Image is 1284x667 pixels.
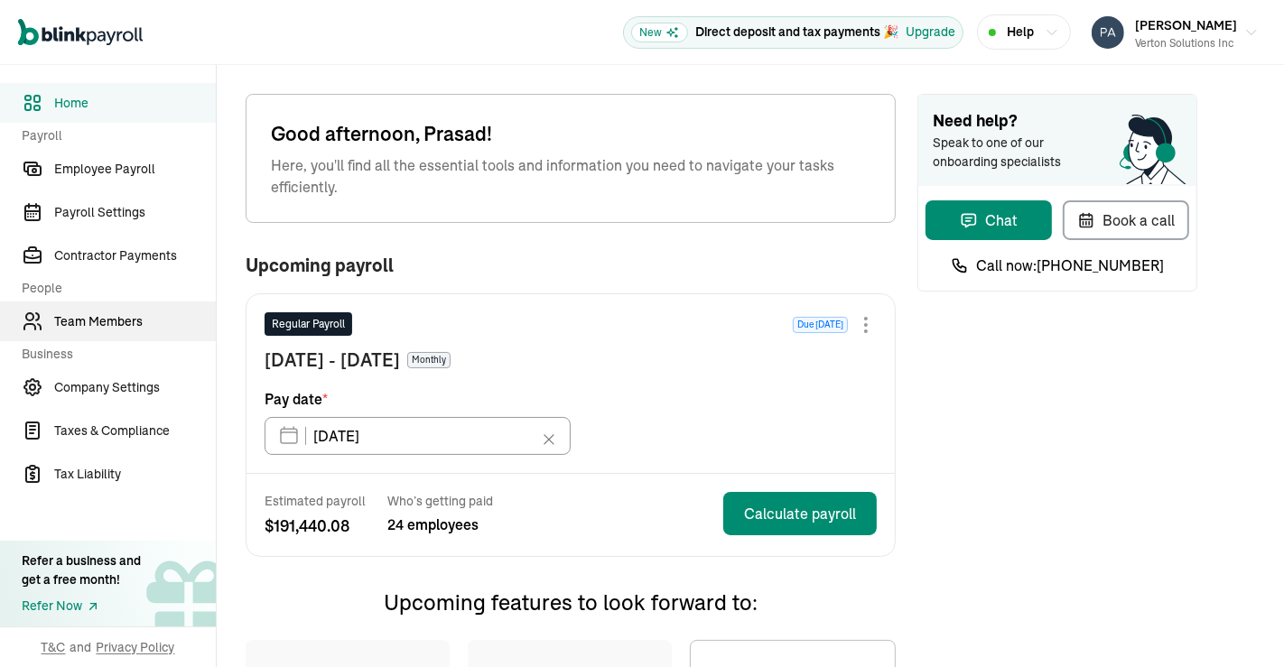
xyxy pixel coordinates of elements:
div: Book a call [1077,209,1175,231]
span: Who’s getting paid [387,492,493,510]
span: Here, you'll find all the essential tools and information you need to navigate your tasks efficie... [271,154,870,198]
span: Pay date [265,388,328,410]
span: [DATE] - [DATE] [265,347,400,374]
span: Company Settings [54,378,216,397]
div: Refer a business and get a free month! [22,551,141,589]
span: Team Members [54,312,216,331]
span: Speak to one of our onboarding specialists [933,134,1086,171]
span: Employee Payroll [54,160,216,179]
p: Direct deposit and tax payments 🎉 [695,23,898,42]
span: Privacy Policy [97,638,175,656]
button: [PERSON_NAME]Verton Solutions Inc [1084,10,1266,55]
span: [PERSON_NAME] [1135,17,1237,33]
span: 24 employees [387,514,493,535]
span: People [22,279,205,298]
span: Due [DATE] [793,317,848,333]
span: Estimated payroll [265,492,366,510]
iframe: Chat Widget [1194,580,1284,667]
button: Calculate payroll [723,492,877,535]
div: Chat [960,209,1018,231]
span: Business [22,345,205,364]
span: Contractor Payments [54,246,216,265]
span: Taxes & Compliance [54,422,216,440]
span: Payroll Settings [54,203,216,222]
nav: Global [18,6,143,59]
span: Help [1007,23,1034,42]
button: Chat [926,200,1052,240]
span: T&C [42,638,66,656]
span: Monthly [407,352,451,368]
button: Help [977,14,1071,50]
span: New [631,23,688,42]
button: Upgrade [906,23,955,42]
span: Payroll [22,126,205,145]
span: Upcoming payroll [246,255,394,275]
span: Good afternoon, Prasad! [271,119,870,149]
span: Need help? [933,109,1182,134]
span: $ 191,440.08 [265,514,366,538]
span: Call now: [PHONE_NUMBER] [976,255,1164,276]
span: Home [54,94,216,113]
a: Refer Now [22,597,141,616]
div: Verton Solutions Inc [1135,35,1237,51]
span: Upcoming features to look forward to: [384,588,758,616]
button: Book a call [1063,200,1189,240]
span: Tax Liability [54,465,216,484]
input: XX/XX/XX [265,417,571,455]
span: Regular Payroll [272,316,345,332]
